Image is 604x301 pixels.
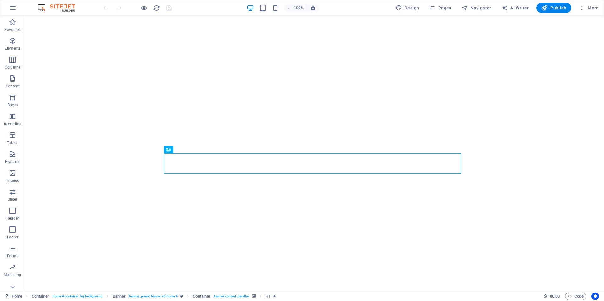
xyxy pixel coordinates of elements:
[273,294,276,298] i: Element contains an animation
[6,216,19,221] p: Header
[32,293,276,300] nav: breadcrumb
[284,4,307,12] button: 100%
[501,5,529,11] span: AI Writer
[5,293,22,300] a: Click to cancel selection. Double-click to open Pages
[541,5,566,11] span: Publish
[536,3,571,13] button: Publish
[429,5,451,11] span: Pages
[554,294,555,298] span: :
[266,293,271,300] span: Click to select. Double-click to edit
[4,121,21,126] p: Accordion
[550,293,560,300] span: 00 00
[153,4,160,12] button: reload
[393,3,422,13] div: Design (Ctrl+Alt+Y)
[5,46,21,51] p: Elements
[32,293,49,300] span: Click to select. Double-click to edit
[8,103,18,108] p: Boxes
[310,5,316,11] i: On resize automatically adjust zoom level to fit chosen device.
[36,4,83,12] img: Editor Logo
[543,293,560,300] h6: Session time
[7,254,18,259] p: Forms
[396,5,419,11] span: Design
[140,4,148,12] button: Click here to leave preview mode and continue editing
[565,293,586,300] button: Code
[499,3,531,13] button: AI Writer
[459,3,494,13] button: Navigator
[213,293,249,300] span: . banner-content .parallax
[252,294,256,298] i: This element contains a background
[193,293,210,300] span: Click to select. Double-click to edit
[7,235,18,240] p: Footer
[5,65,20,70] p: Columns
[5,159,20,164] p: Features
[128,293,178,300] span: . banner .preset-banner-v3-home-4
[393,3,422,13] button: Design
[7,140,18,145] p: Tables
[8,197,18,202] p: Slider
[6,178,19,183] p: Images
[576,3,601,13] button: More
[180,294,183,298] i: This element is a customizable preset
[427,3,454,13] button: Pages
[294,4,304,12] h6: 100%
[4,272,21,277] p: Marketing
[461,5,491,11] span: Navigator
[4,27,20,32] p: Favorites
[6,84,20,89] p: Content
[113,293,126,300] span: Click to select. Double-click to edit
[579,5,599,11] span: More
[568,293,584,300] span: Code
[52,293,103,300] span: . home-4-container .bg-background
[153,4,160,12] i: Reload page
[591,293,599,300] button: Usercentrics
